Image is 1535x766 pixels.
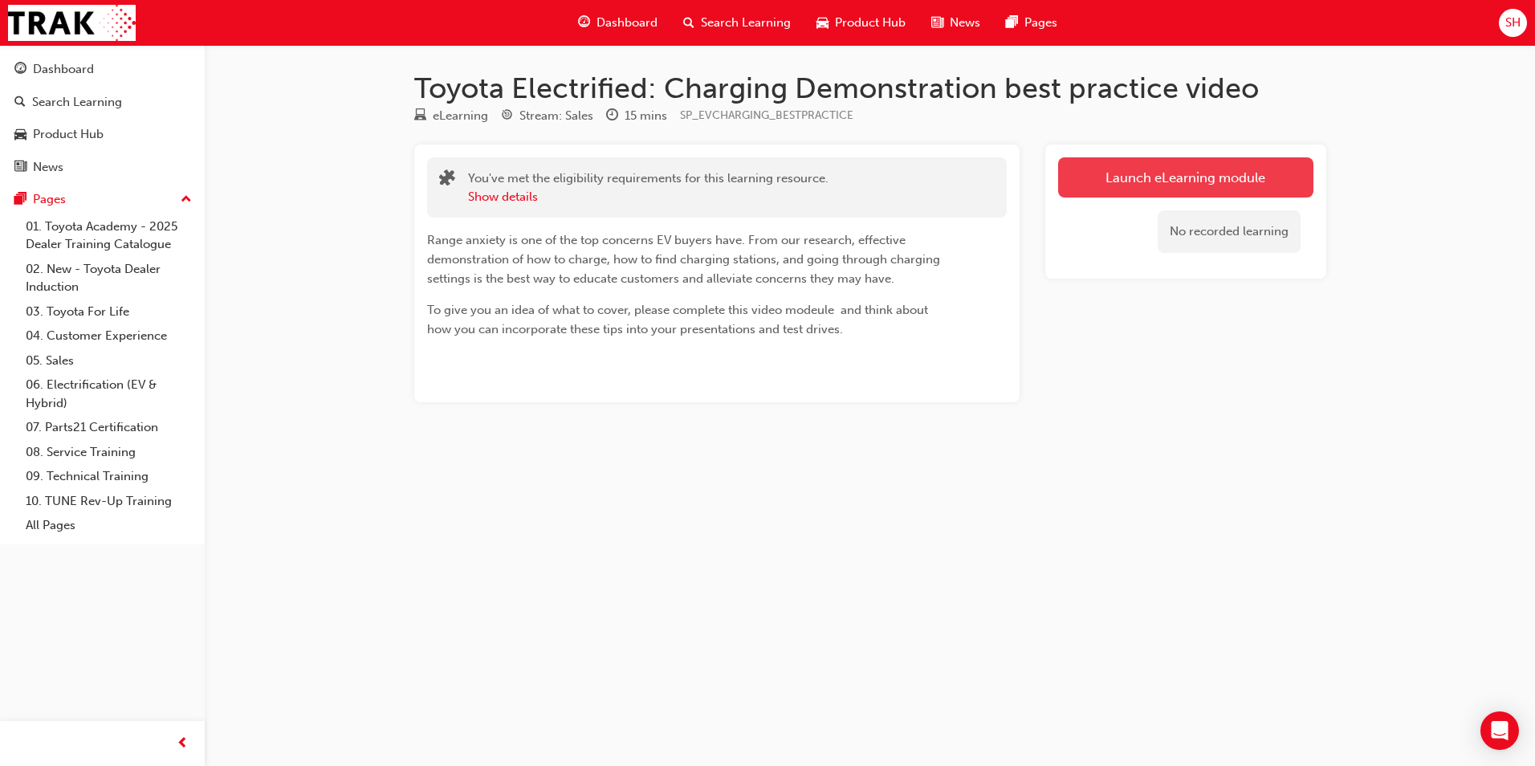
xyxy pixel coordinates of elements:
[19,348,198,373] a: 05. Sales
[606,106,667,126] div: Duration
[6,185,198,214] button: Pages
[993,6,1070,39] a: pages-iconPages
[414,71,1326,106] h1: Toyota Electrified: Charging Demonstration best practice video
[565,6,670,39] a: guage-iconDashboard
[19,464,198,489] a: 09. Technical Training
[33,60,94,79] div: Dashboard
[19,373,198,415] a: 06. Electrification (EV & Hybrid)
[606,109,618,124] span: clock-icon
[19,324,198,348] a: 04. Customer Experience
[33,158,63,177] div: News
[33,190,66,209] div: Pages
[414,106,488,126] div: Type
[33,125,104,144] div: Product Hub
[701,14,791,32] span: Search Learning
[32,93,122,112] div: Search Learning
[1024,14,1057,32] span: Pages
[19,257,198,299] a: 02. New - Toyota Dealer Induction
[670,6,804,39] a: search-iconSearch Learning
[683,13,694,33] span: search-icon
[1499,9,1527,37] button: SH
[519,107,593,125] div: Stream: Sales
[8,5,136,41] img: Trak
[14,63,26,77] span: guage-icon
[816,13,829,33] span: car-icon
[596,14,658,32] span: Dashboard
[181,189,192,210] span: up-icon
[1480,711,1519,750] div: Open Intercom Messenger
[414,109,426,124] span: learningResourceType_ELEARNING-icon
[578,13,590,33] span: guage-icon
[1158,210,1301,253] div: No recorded learning
[6,51,198,185] button: DashboardSearch LearningProduct HubNews
[427,303,931,336] span: To give you an idea of what to cover, please complete this video modeule and think about how you ...
[1505,14,1521,32] span: SH
[931,13,943,33] span: news-icon
[427,233,943,286] span: Range anxiety is one of the top concerns EV buyers have. From our research, effective demonstrati...
[625,107,667,125] div: 15 mins
[6,153,198,182] a: News
[177,734,189,754] span: prev-icon
[14,96,26,110] span: search-icon
[19,214,198,257] a: 01. Toyota Academy - 2025 Dealer Training Catalogue
[804,6,918,39] a: car-iconProduct Hub
[950,14,980,32] span: News
[680,108,853,122] span: Learning resource code
[19,415,198,440] a: 07. Parts21 Certification
[19,299,198,324] a: 03. Toyota For Life
[6,120,198,149] a: Product Hub
[835,14,906,32] span: Product Hub
[439,171,455,189] span: puzzle-icon
[14,128,26,142] span: car-icon
[14,193,26,207] span: pages-icon
[19,489,198,514] a: 10. TUNE Rev-Up Training
[1006,13,1018,33] span: pages-icon
[918,6,993,39] a: news-iconNews
[501,106,593,126] div: Stream
[468,169,829,206] div: You've met the eligibility requirements for this learning resource.
[6,55,198,84] a: Dashboard
[501,109,513,124] span: target-icon
[468,188,538,206] button: Show details
[6,88,198,117] a: Search Learning
[19,440,198,465] a: 08. Service Training
[433,107,488,125] div: eLearning
[14,161,26,175] span: news-icon
[1058,157,1313,198] a: Launch eLearning module
[19,513,198,538] a: All Pages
